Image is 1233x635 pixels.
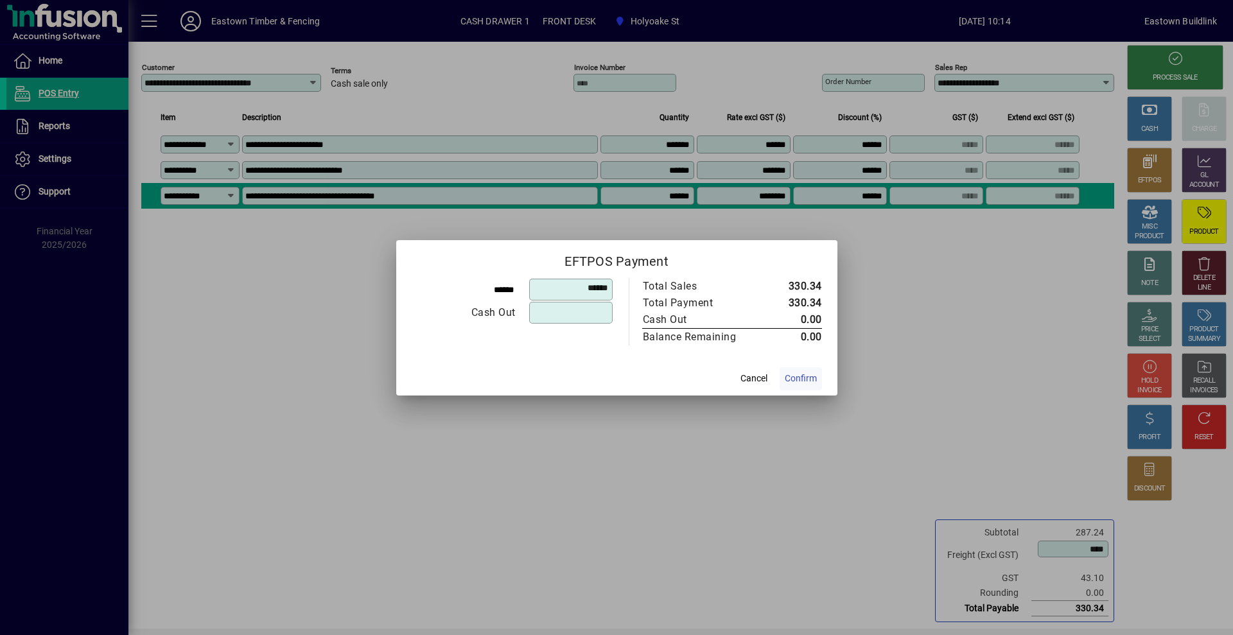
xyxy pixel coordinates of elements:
td: 0.00 [764,328,822,345]
td: 0.00 [764,311,822,329]
div: Balance Remaining [643,329,751,345]
span: Confirm [785,372,817,385]
div: Cash Out [412,305,516,320]
td: 330.34 [764,278,822,295]
h2: EFTPOS Payment [396,240,837,277]
button: Cancel [733,367,774,390]
td: Total Sales [642,278,764,295]
td: 330.34 [764,295,822,311]
button: Confirm [780,367,822,390]
span: Cancel [740,372,767,385]
td: Total Payment [642,295,764,311]
div: Cash Out [643,312,751,327]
